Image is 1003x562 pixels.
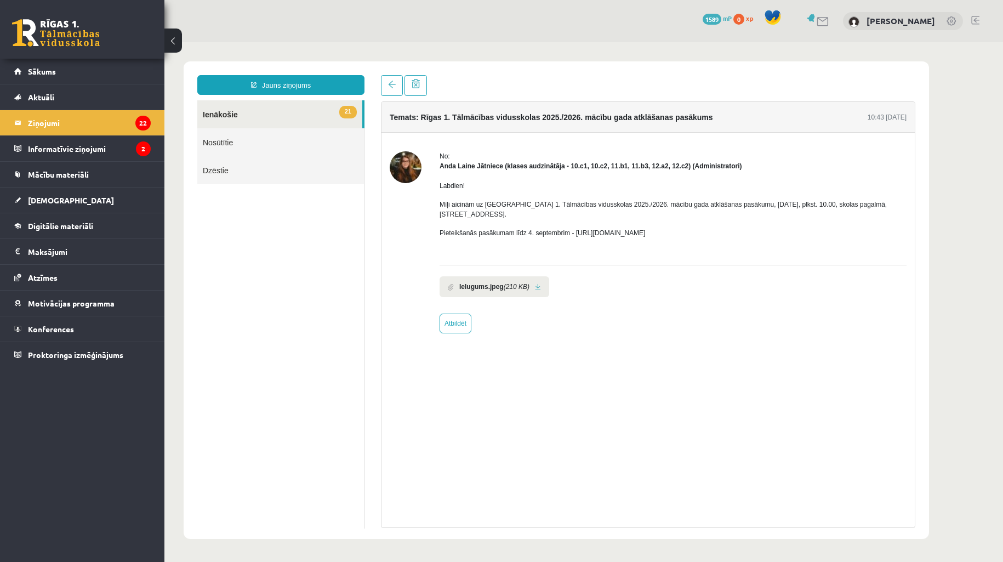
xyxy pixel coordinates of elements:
span: Aktuāli [28,92,54,102]
a: Konferences [14,316,151,342]
a: Digitālie materiāli [14,213,151,239]
a: [DEMOGRAPHIC_DATA] [14,188,151,213]
legend: Maksājumi [28,239,151,264]
a: Informatīvie ziņojumi2 [14,136,151,161]
span: 0 [733,14,744,25]
legend: Informatīvie ziņojumi [28,136,151,161]
a: 1589 mP [703,14,732,22]
a: Dzēstie [33,114,200,142]
span: Mācību materiāli [28,169,89,179]
i: 2 [136,141,151,156]
img: Mareks Eglītis [848,16,859,27]
img: Anda Laine Jātniece (klases audzinātāja - 10.c1, 10.c2, 11.b1, 11.b3, 12.a2, 12.c2) [225,109,257,141]
span: [DEMOGRAPHIC_DATA] [28,195,114,205]
i: (210 KB) [339,240,365,249]
i: 22 [135,116,151,130]
span: xp [746,14,753,22]
a: Proktoringa izmēģinājums [14,342,151,367]
a: Aktuāli [14,84,151,110]
a: Jauns ziņojums [33,33,200,53]
p: Labdien! [275,139,742,149]
span: 21 [175,64,192,76]
p: Mīļi aicinām uz [GEOGRAPHIC_DATA] 1. Tālmācības vidusskolas 2025./2026. mācību gada atklāšanas pa... [275,157,742,177]
b: Ielugums.jpeg [295,240,339,249]
div: No: [275,109,742,119]
div: 10:43 [DATE] [703,70,742,80]
span: mP [723,14,732,22]
span: Digitālie materiāli [28,221,93,231]
legend: Ziņojumi [28,110,151,135]
a: Motivācijas programma [14,291,151,316]
span: Konferences [28,324,74,334]
a: 0 xp [733,14,759,22]
a: Atzīmes [14,265,151,290]
a: [PERSON_NAME] [867,15,935,26]
a: Atbildēt [275,271,307,291]
a: Ziņojumi22 [14,110,151,135]
span: Motivācijas programma [28,298,115,308]
h4: Temats: Rīgas 1. Tālmācības vidusskolas 2025./2026. mācību gada atklāšanas pasākums [225,71,549,80]
span: Proktoringa izmēģinājums [28,350,123,360]
p: Pieteikšanās pasākumam līdz 4. septembrim - [URL][DOMAIN_NAME] [275,186,742,196]
a: Nosūtītie [33,86,200,114]
span: Sākums [28,66,56,76]
a: Maksājumi [14,239,151,264]
a: Rīgas 1. Tālmācības vidusskola [12,19,100,47]
a: Mācību materiāli [14,162,151,187]
a: 21Ienākošie [33,58,198,86]
span: 1589 [703,14,721,25]
a: Sākums [14,59,151,84]
span: Atzīmes [28,273,58,282]
strong: Anda Laine Jātniece (klases audzinātāja - 10.c1, 10.c2, 11.b1, 11.b3, 12.a2, 12.c2) (Administratori) [275,120,578,128]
